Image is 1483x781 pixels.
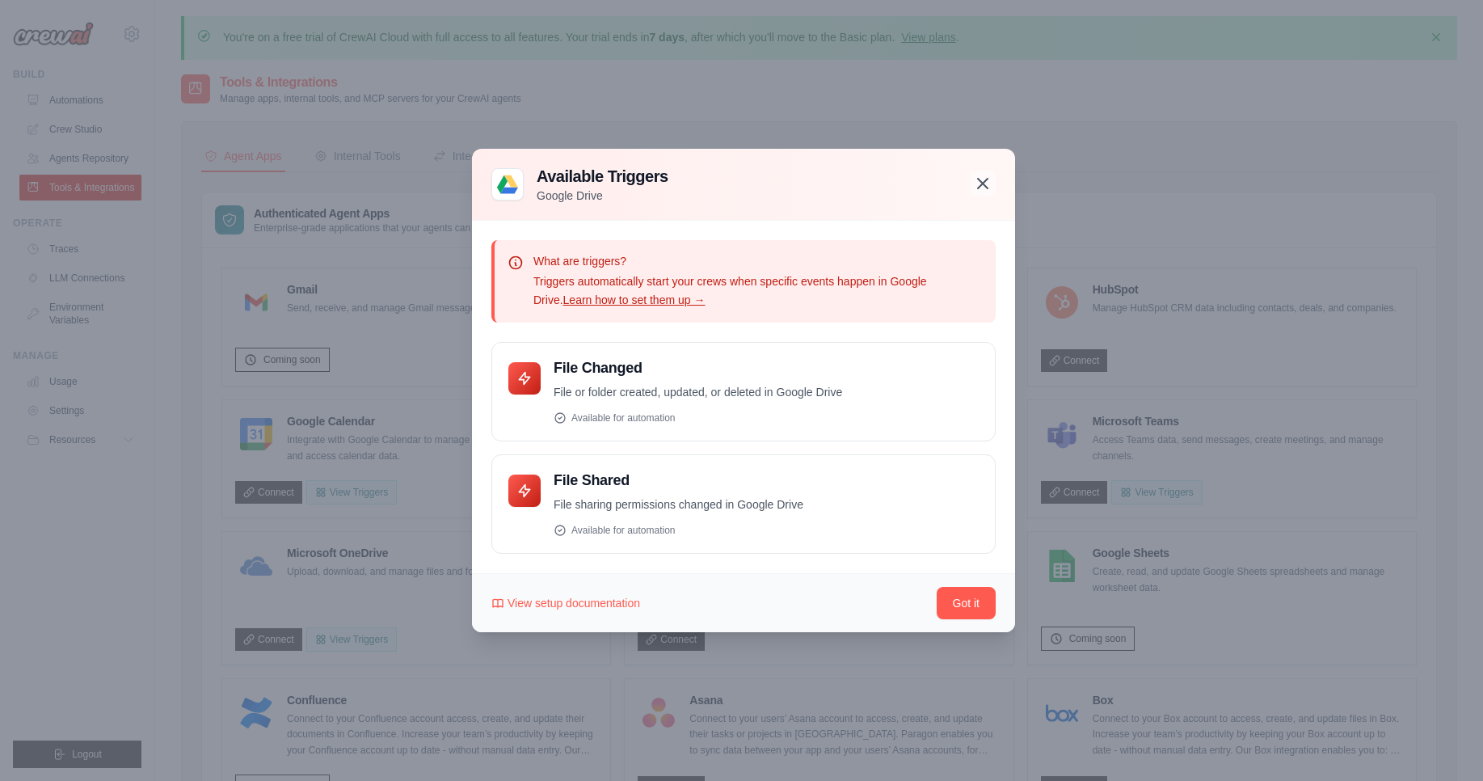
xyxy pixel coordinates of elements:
span: View setup documentation [508,595,640,611]
p: Google Drive [537,188,668,204]
img: Google Drive [491,168,524,201]
p: File or folder created, updated, or deleted in Google Drive [554,383,979,402]
p: File sharing permissions changed in Google Drive [554,496,979,514]
div: Available for automation [554,524,979,537]
a: Learn how to set them up → [563,293,706,306]
div: Available for automation [554,412,979,424]
button: Got it [937,587,996,619]
h3: Available Triggers [537,165,668,188]
a: View setup documentation [491,595,640,611]
h4: File Shared [554,471,979,490]
p: What are triggers? [533,253,983,269]
h4: File Changed [554,359,979,378]
p: Triggers automatically start your crews when specific events happen in Google Drive. [533,272,983,310]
